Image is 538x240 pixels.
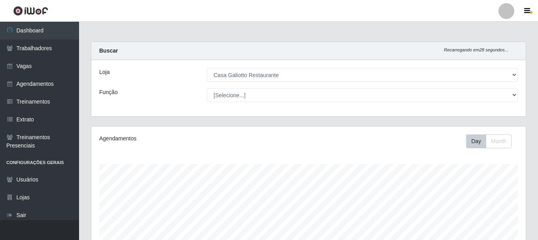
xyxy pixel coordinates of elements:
[466,134,518,148] div: Toolbar with button groups
[99,88,118,96] label: Função
[99,68,109,76] label: Loja
[444,47,508,52] i: Recarregando em 28 segundos...
[99,134,267,143] div: Agendamentos
[486,134,512,148] button: Month
[99,47,118,54] strong: Buscar
[466,134,512,148] div: First group
[13,6,48,16] img: CoreUI Logo
[466,134,486,148] button: Day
